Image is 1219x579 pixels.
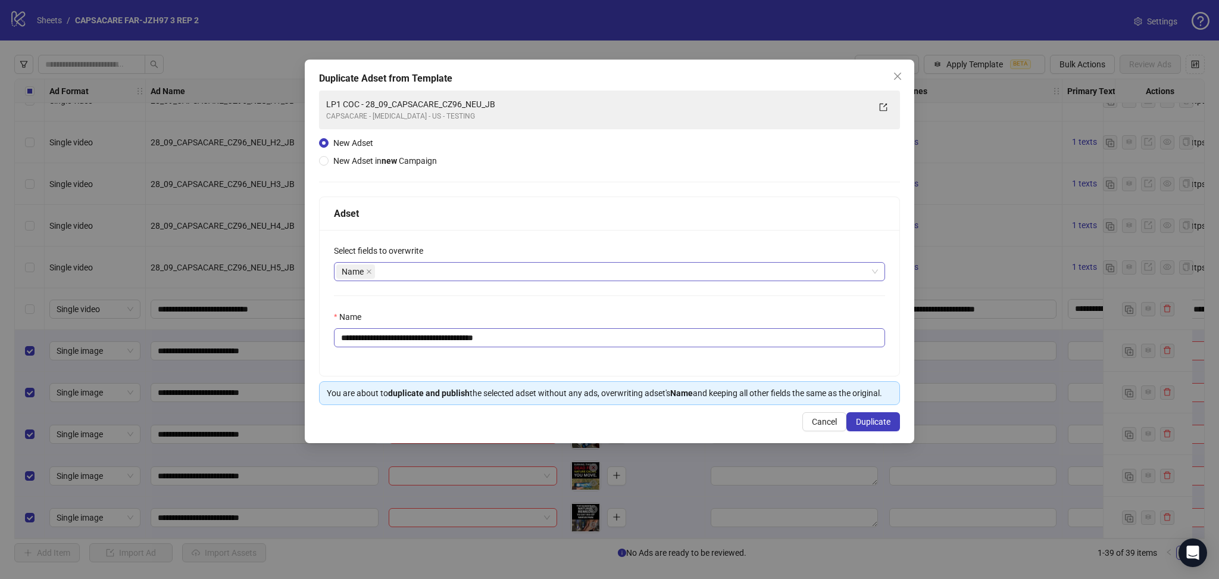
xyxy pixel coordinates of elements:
div: LP1 COC - 28_09_CAPSACARE_CZ96_NEU_JB [326,98,869,111]
span: close [366,269,372,275]
strong: duplicate and publish [388,388,470,398]
button: Cancel [802,412,846,431]
span: New Adset in Campaign [333,156,437,166]
span: export [879,103,887,111]
span: New Adset [333,138,373,148]
div: CAPSACARE - [MEDICAL_DATA] - US - TESTING [326,111,869,122]
strong: new [382,156,397,166]
span: close [893,71,902,81]
span: Name [342,265,364,278]
span: Name [336,264,375,279]
input: Name [334,328,885,347]
div: Open Intercom Messenger [1179,538,1207,567]
div: You are about to the selected adset without any ads, overwriting adset's and keeping all other fi... [327,387,892,400]
button: Duplicate [846,412,900,431]
button: Close [888,67,907,86]
div: Duplicate Adset from Template [319,71,900,86]
label: Select fields to overwrite [334,244,431,257]
span: Duplicate [856,417,890,427]
span: Cancel [812,417,837,427]
strong: Name [670,388,693,398]
div: Adset [334,206,885,221]
label: Name [334,310,369,323]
